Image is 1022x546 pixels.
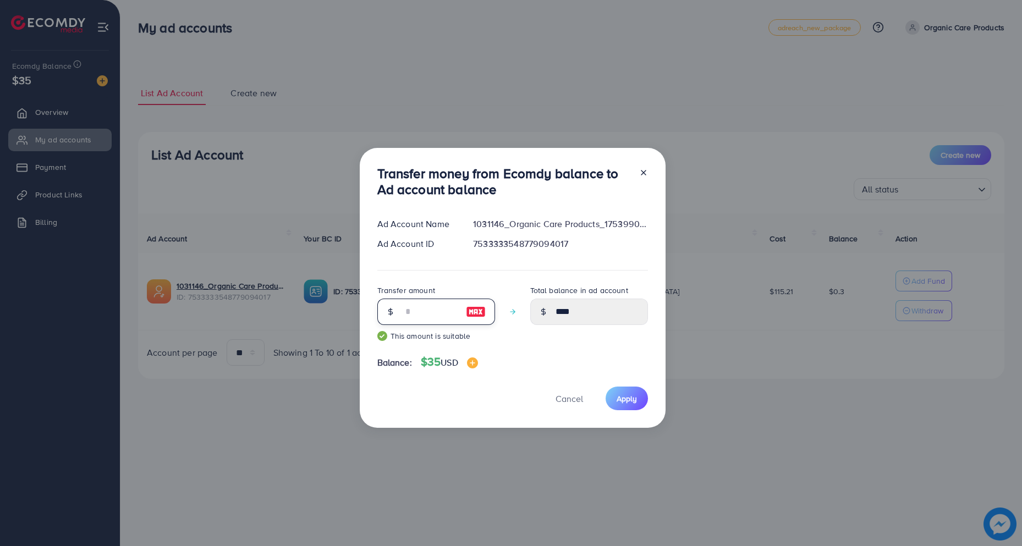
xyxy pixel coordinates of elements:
[530,285,628,296] label: Total balance in ad account
[466,305,486,318] img: image
[617,393,637,404] span: Apply
[377,285,435,296] label: Transfer amount
[441,356,458,368] span: USD
[467,357,478,368] img: image
[606,387,648,410] button: Apply
[377,330,495,341] small: This amount is suitable
[377,166,630,197] h3: Transfer money from Ecomdy balance to Ad account balance
[542,387,597,410] button: Cancel
[556,393,583,405] span: Cancel
[377,356,412,369] span: Balance:
[464,218,656,230] div: 1031146_Organic Care Products_1753990938207
[369,238,465,250] div: Ad Account ID
[369,218,465,230] div: Ad Account Name
[421,355,478,369] h4: $35
[377,331,387,341] img: guide
[464,238,656,250] div: 7533333548779094017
